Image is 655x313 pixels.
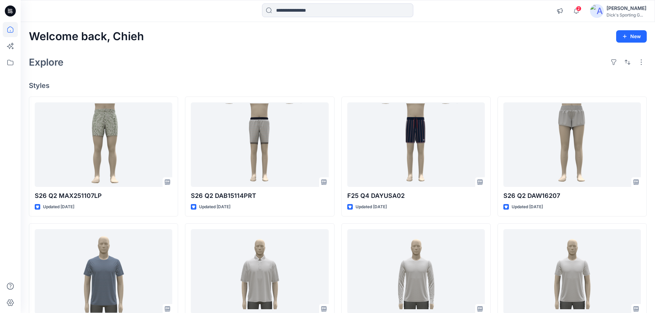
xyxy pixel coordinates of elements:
[576,6,581,11] span: 2
[347,191,485,201] p: F25 Q4 DAYUSA02
[607,12,646,18] div: Dick's Sporting G...
[590,4,604,18] img: avatar
[35,102,172,187] a: S26 Q2 MAX251107LP
[503,191,641,201] p: S26 Q2 DAW16207
[503,102,641,187] a: S26 Q2 DAW16207
[29,30,144,43] h2: Welcome back, Chieh
[512,203,543,211] p: Updated [DATE]
[191,102,328,187] a: S26 Q2 DAB15114PRT
[35,191,172,201] p: S26 Q2 MAX251107LP
[43,203,74,211] p: Updated [DATE]
[616,30,647,43] button: New
[29,81,647,90] h4: Styles
[347,102,485,187] a: F25 Q4 DAYUSA02
[607,4,646,12] div: [PERSON_NAME]
[29,57,64,68] h2: Explore
[199,203,230,211] p: Updated [DATE]
[191,191,328,201] p: S26 Q2 DAB15114PRT
[356,203,387,211] p: Updated [DATE]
